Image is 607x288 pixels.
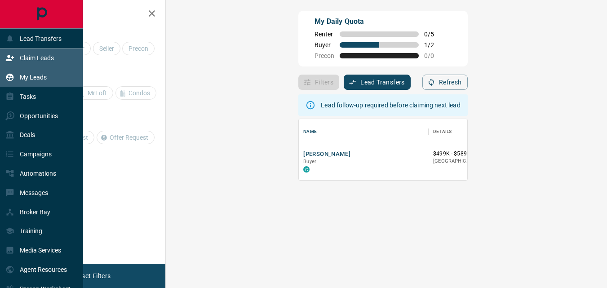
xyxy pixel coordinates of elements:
[303,150,350,159] button: [PERSON_NAME]
[344,75,411,90] button: Lead Transfers
[315,52,334,59] span: Precon
[29,9,156,20] h2: Filters
[315,16,444,27] p: My Daily Quota
[433,119,452,144] div: Details
[303,166,310,173] div: condos.ca
[299,119,429,144] div: Name
[433,150,505,158] p: $499K - $589K
[303,119,317,144] div: Name
[303,159,316,164] span: Buyer
[321,97,460,113] div: Lead follow-up required before claiming next lead
[424,31,444,38] span: 0 / 5
[315,41,334,49] span: Buyer
[433,158,505,165] p: [GEOGRAPHIC_DATA]
[424,41,444,49] span: 1 / 2
[315,31,334,38] span: Renter
[68,268,116,284] button: Reset Filters
[422,75,468,90] button: Refresh
[424,52,444,59] span: 0 / 0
